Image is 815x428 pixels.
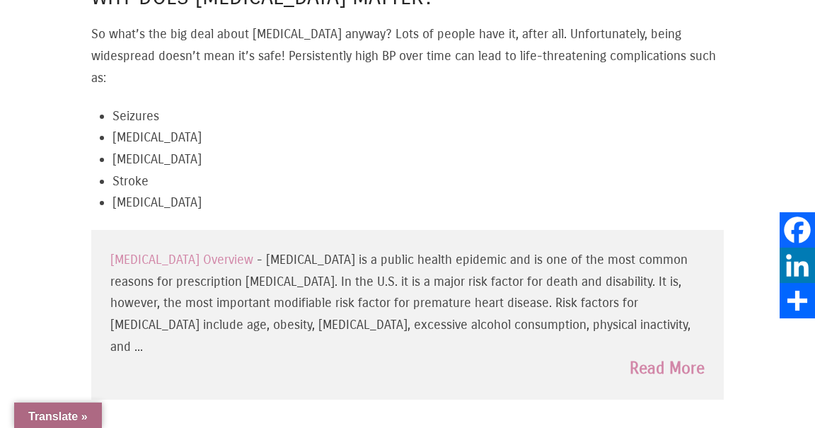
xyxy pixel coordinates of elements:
[110,252,253,267] a: [MEDICAL_DATA] Overview
[110,252,705,381] span: [MEDICAL_DATA] is a public health epidemic and is one of the most common reasons for prescription...
[112,192,724,214] li: [MEDICAL_DATA]
[257,252,262,267] span: -
[112,170,724,192] li: Stroke
[91,23,724,88] p: So what’s the big deal about [MEDICAL_DATA] anyway? Lots of people have it, after all. Unfortunat...
[112,149,724,170] li: [MEDICAL_DATA]
[112,105,724,127] li: Seizures
[28,410,88,422] span: Translate »
[780,248,815,283] a: LinkedIn
[630,357,705,380] a: Read More
[780,212,815,248] a: Facebook
[112,127,724,149] li: [MEDICAL_DATA]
